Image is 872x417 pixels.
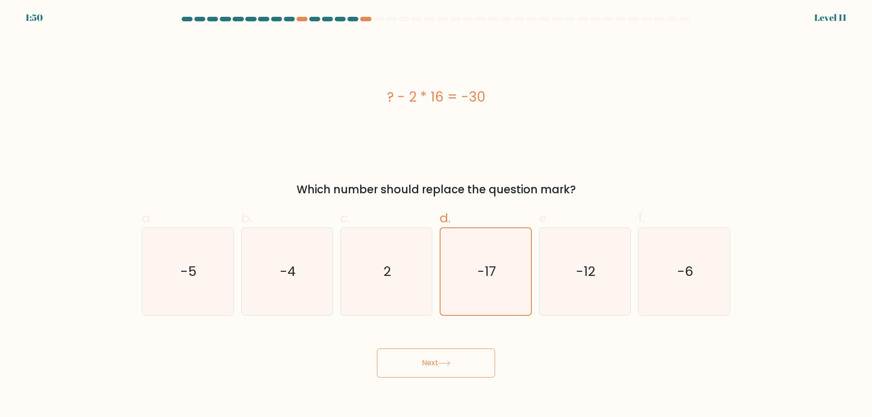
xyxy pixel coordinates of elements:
text: -6 [677,262,693,280]
div: ? - 2 * 16 = -30 [142,87,730,107]
div: Level 11 [814,11,847,25]
div: 1:50 [25,11,43,25]
button: Next [377,348,495,378]
span: b. [241,209,252,227]
span: a. [142,209,153,227]
span: e. [539,209,549,227]
text: -5 [180,262,197,280]
text: 2 [383,262,391,280]
span: f. [638,209,644,227]
div: Which number should replace the question mark? [147,182,725,198]
span: d. [440,209,451,227]
text: -12 [576,262,595,280]
text: -4 [280,262,296,280]
text: -17 [477,262,496,280]
span: c. [340,209,350,227]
